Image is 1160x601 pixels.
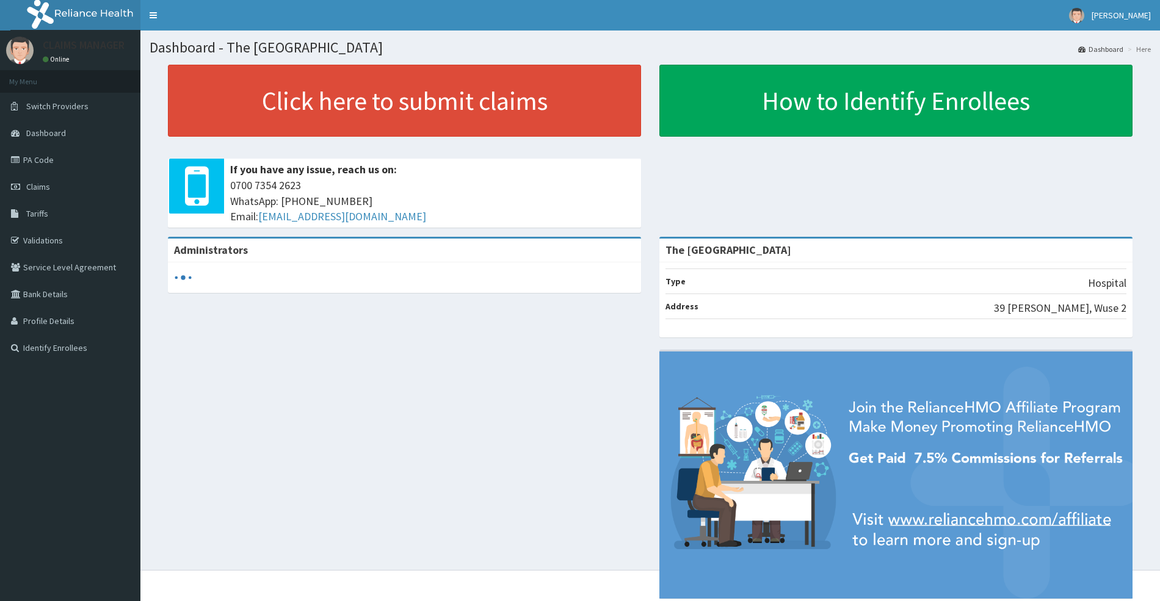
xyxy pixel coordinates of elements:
[1125,44,1151,54] li: Here
[258,209,426,223] a: [EMAIL_ADDRESS][DOMAIN_NAME]
[659,65,1133,137] a: How to Identify Enrollees
[230,178,635,225] span: 0700 7354 2623 WhatsApp: [PHONE_NUMBER] Email:
[43,40,125,51] p: CLAIMS MANAGER
[665,301,698,312] b: Address
[26,208,48,219] span: Tariffs
[168,65,641,137] a: Click here to submit claims
[1069,8,1084,23] img: User Image
[174,243,248,257] b: Administrators
[665,276,686,287] b: Type
[1092,10,1151,21] span: [PERSON_NAME]
[26,128,66,139] span: Dashboard
[26,181,50,192] span: Claims
[150,40,1151,56] h1: Dashboard - The [GEOGRAPHIC_DATA]
[26,101,89,112] span: Switch Providers
[174,268,192,287] svg: audio-loading
[6,37,34,64] img: User Image
[43,55,72,63] a: Online
[1078,44,1123,54] a: Dashboard
[665,243,791,257] strong: The [GEOGRAPHIC_DATA]
[994,300,1126,316] p: 39 [PERSON_NAME], Wuse 2
[659,351,1133,599] img: provider-team-banner.png
[1088,275,1126,291] p: Hospital
[230,162,397,176] b: If you have any issue, reach us on:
